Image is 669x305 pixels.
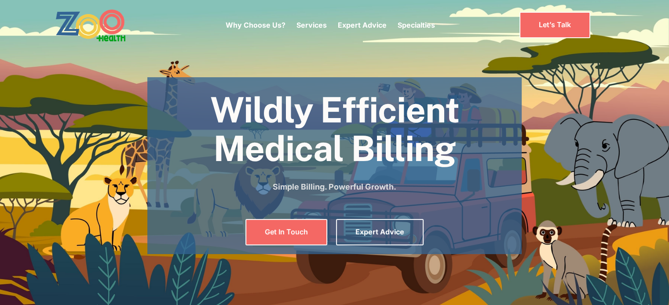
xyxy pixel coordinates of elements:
strong: Simple Billing. Powerful Growth. [273,182,396,191]
h1: Wildly Efficient Medical Billing [147,90,522,168]
div: Services [296,7,327,43]
a: Let’s Talk [519,12,590,38]
a: Expert Advice [338,21,387,29]
a: home [55,9,150,42]
a: Expert Advice [336,219,424,245]
div: Specialties [398,7,435,43]
p: Services [296,20,327,30]
a: Why Choose Us? [226,21,285,29]
a: Specialties [398,21,435,29]
a: Get In Touch [245,219,327,245]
